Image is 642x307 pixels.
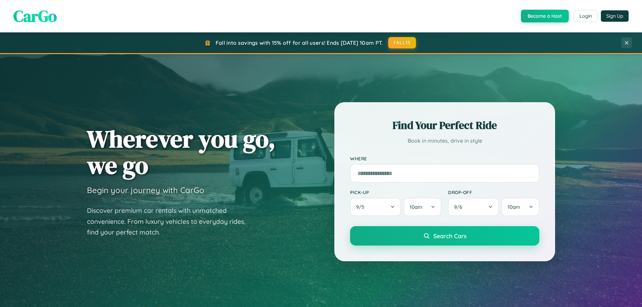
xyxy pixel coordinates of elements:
[350,189,441,195] label: Pick-up
[87,205,254,238] p: Discover premium car rentals with unmatched convenience. From luxury vehicles to everyday rides, ...
[350,136,539,146] p: Book in minutes, drive in style
[502,198,539,216] button: 10am
[454,204,465,210] span: 9 / 6
[388,37,416,48] button: FALL15
[448,198,499,216] button: 9/6
[433,232,466,240] span: Search Cars
[356,204,367,210] span: 9 / 5
[350,198,401,216] button: 9/5
[508,204,520,210] span: 10am
[448,189,539,195] label: Drop-off
[521,10,569,22] button: Become a Host
[574,10,598,22] button: Login
[410,204,422,210] span: 10am
[216,39,383,46] span: Fall into savings with 15% off for all users! Ends [DATE] 10am PT.
[350,118,539,133] h2: Find Your Perfect Ride
[404,198,441,216] button: 10am
[601,10,629,22] button: Sign Up
[87,126,276,178] h1: Wherever you go, we go
[350,156,539,161] label: Where
[13,5,57,27] span: CarGo
[87,185,204,195] h3: Begin your journey with CarGo
[350,226,539,246] button: Search Cars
